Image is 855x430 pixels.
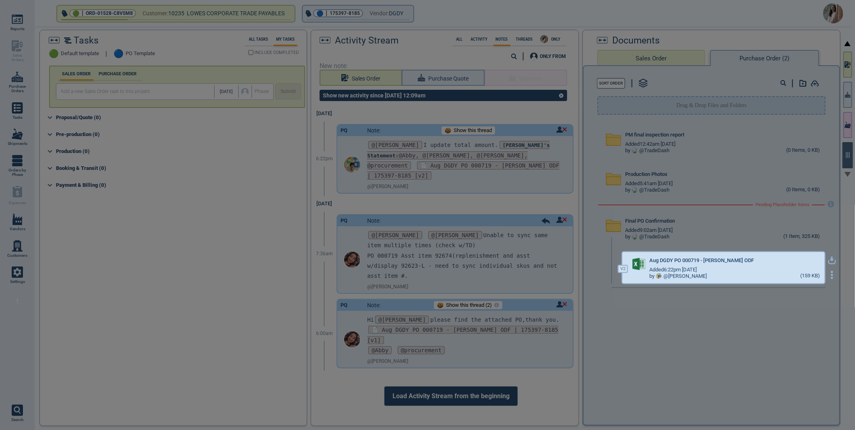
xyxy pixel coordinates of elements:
[649,258,754,264] span: Aug DGDY PO 000719 - [PERSON_NAME] ODF
[656,273,662,279] img: Avatar
[632,258,645,271] img: excel
[649,273,707,279] div: by @ [PERSON_NAME]
[618,265,628,273] label: V 2
[649,267,697,273] span: Added 6:22pm [DATE]
[800,273,820,279] div: (159 KB)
